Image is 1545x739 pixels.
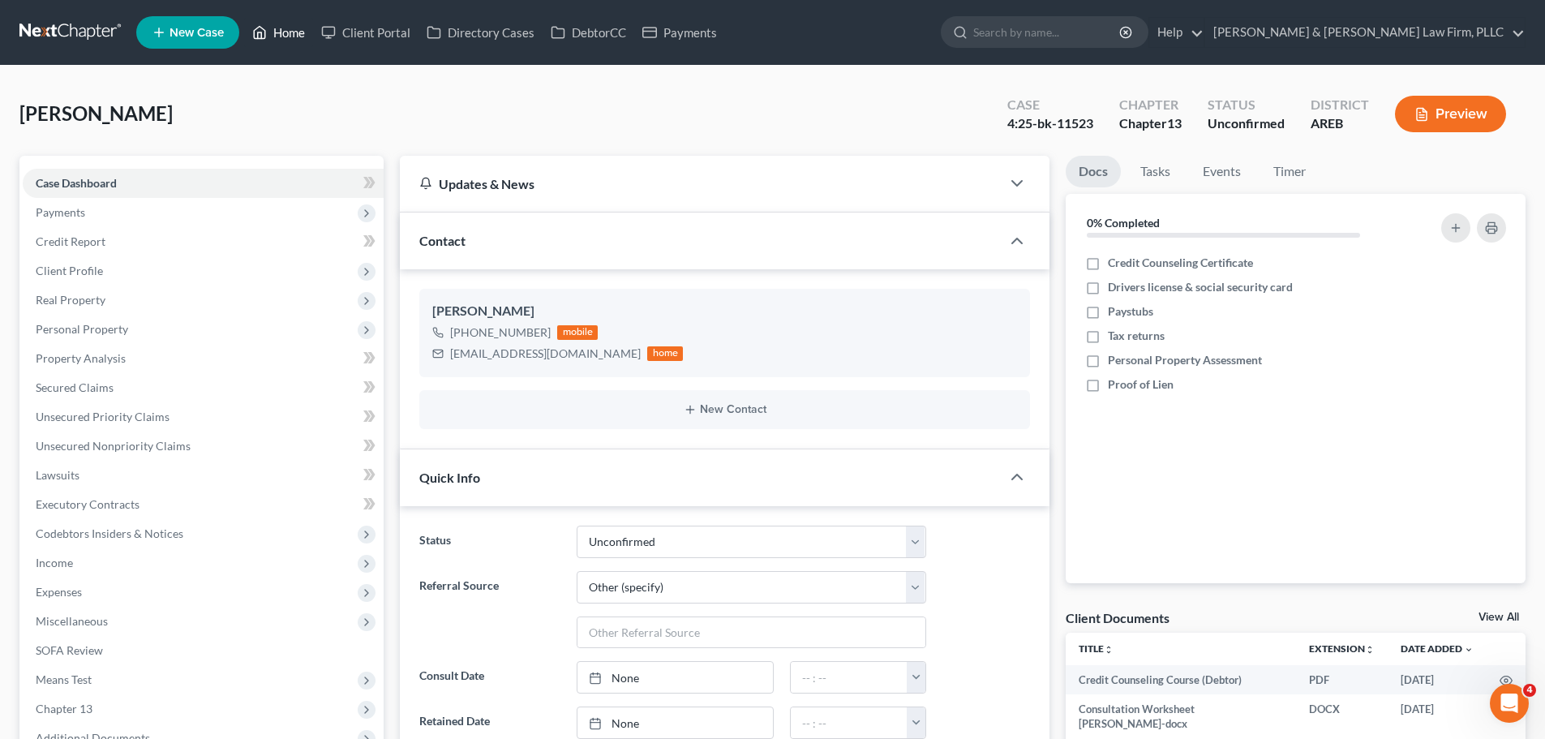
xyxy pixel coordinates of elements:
[1079,642,1114,655] a: Titleunfold_more
[543,18,634,47] a: DebtorCC
[419,233,466,248] span: Contact
[36,410,170,423] span: Unsecured Priority Claims
[170,27,224,39] span: New Case
[432,302,1017,321] div: [PERSON_NAME]
[1365,645,1375,655] i: unfold_more
[1395,96,1506,132] button: Preview
[1108,255,1253,271] span: Credit Counseling Certificate
[23,227,384,256] a: Credit Report
[450,324,551,341] div: [PHONE_NUMBER]
[23,344,384,373] a: Property Analysis
[1108,376,1174,393] span: Proof of Lien
[1066,609,1169,626] div: Client Documents
[1108,303,1153,320] span: Paystubs
[36,526,183,540] span: Codebtors Insiders & Notices
[23,636,384,665] a: SOFA Review
[36,205,85,219] span: Payments
[244,18,313,47] a: Home
[1007,96,1093,114] div: Case
[450,346,641,362] div: [EMAIL_ADDRESS][DOMAIN_NAME]
[577,617,925,648] input: Other Referral Source
[36,351,126,365] span: Property Analysis
[411,571,568,649] label: Referral Source
[23,432,384,461] a: Unsecured Nonpriority Claims
[1108,279,1293,295] span: Drivers license & social security card
[1127,156,1183,187] a: Tasks
[36,439,191,453] span: Unsecured Nonpriority Claims
[36,614,108,628] span: Miscellaneous
[1007,114,1093,133] div: 4:25-bk-11523
[1104,645,1114,655] i: unfold_more
[36,234,105,248] span: Credit Report
[557,325,598,340] div: mobile
[23,490,384,519] a: Executory Contracts
[1309,642,1375,655] a: Extensionunfold_more
[1087,216,1160,230] strong: 0% Completed
[419,470,480,485] span: Quick Info
[634,18,725,47] a: Payments
[432,403,1017,416] button: New Contact
[411,707,568,739] label: Retained Date
[23,373,384,402] a: Secured Claims
[36,264,103,277] span: Client Profile
[791,662,908,693] input: -- : --
[1311,96,1369,114] div: District
[1490,684,1529,723] iframe: Intercom live chat
[1205,18,1525,47] a: [PERSON_NAME] & [PERSON_NAME] Law Firm, PLLC
[36,468,79,482] span: Lawsuits
[1311,114,1369,133] div: AREB
[1208,96,1285,114] div: Status
[23,402,384,432] a: Unsecured Priority Claims
[1149,18,1204,47] a: Help
[419,175,981,192] div: Updates & News
[1388,665,1487,694] td: [DATE]
[1388,694,1487,739] td: [DATE]
[411,661,568,694] label: Consult Date
[647,346,683,361] div: home
[313,18,418,47] a: Client Portal
[1066,694,1296,739] td: Consultation Worksheet [PERSON_NAME]-docx
[36,643,103,657] span: SOFA Review
[577,662,773,693] a: None
[1066,665,1296,694] td: Credit Counseling Course (Debtor)
[1296,694,1388,739] td: DOCX
[1260,156,1319,187] a: Timer
[36,322,128,336] span: Personal Property
[418,18,543,47] a: Directory Cases
[36,380,114,394] span: Secured Claims
[1464,645,1474,655] i: expand_more
[577,707,773,738] a: None
[1167,115,1182,131] span: 13
[1119,96,1182,114] div: Chapter
[973,17,1122,47] input: Search by name...
[1523,684,1536,697] span: 4
[36,672,92,686] span: Means Test
[36,585,82,599] span: Expenses
[1296,665,1388,694] td: PDF
[1401,642,1474,655] a: Date Added expand_more
[1119,114,1182,133] div: Chapter
[1066,156,1121,187] a: Docs
[36,556,73,569] span: Income
[19,101,173,125] span: [PERSON_NAME]
[1208,114,1285,133] div: Unconfirmed
[1108,352,1262,368] span: Personal Property Assessment
[23,461,384,490] a: Lawsuits
[36,497,139,511] span: Executory Contracts
[36,176,117,190] span: Case Dashboard
[23,169,384,198] a: Case Dashboard
[411,526,568,558] label: Status
[36,702,92,715] span: Chapter 13
[1190,156,1254,187] a: Events
[36,293,105,307] span: Real Property
[1108,328,1165,344] span: Tax returns
[791,707,908,738] input: -- : --
[1478,612,1519,623] a: View All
